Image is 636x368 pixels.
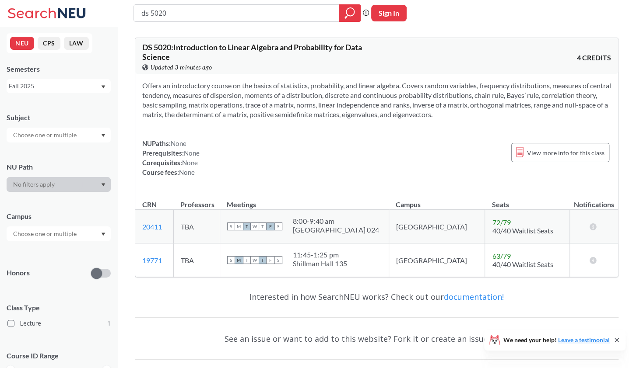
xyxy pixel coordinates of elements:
[389,243,485,277] td: [GEOGRAPHIC_DATA]
[243,222,251,230] span: T
[173,243,220,277] td: TBA
[142,139,200,177] div: NUPaths: Prerequisites: Corequisites: Course fees:
[141,6,333,21] input: Class, professor, course number, "phrase"
[527,147,604,158] span: View more info for this class
[7,162,111,172] div: NU Path
[259,256,267,264] span: T
[7,303,111,312] span: Class Type
[151,62,212,72] span: Updated 3 minutes ago
[142,256,162,264] a: 19771
[293,217,379,226] div: 8:00 - 9:40 am
[173,191,220,210] th: Professors
[259,222,267,230] span: T
[274,222,282,230] span: S
[243,256,251,264] span: T
[182,159,198,167] span: None
[101,183,105,187] svg: Dropdown arrow
[7,177,111,192] div: Dropdown arrow
[293,226,379,234] div: [GEOGRAPHIC_DATA] 024
[101,233,105,236] svg: Dropdown arrow
[444,292,504,302] a: documentation!
[570,191,618,210] th: Notifications
[142,81,611,119] section: Offers an introductory course on the basics of statistics, probability, and linear algebra. Cover...
[220,191,389,210] th: Meetings
[142,42,362,62] span: DS 5020 : Introduction to Linear Algebra and Probability for Data Science
[577,53,611,62] span: 4 CREDITS
[64,37,89,50] button: LAW
[7,351,111,361] p: Course ID Range
[235,222,243,230] span: M
[7,226,111,241] div: Dropdown arrow
[339,4,361,22] div: magnifying glass
[173,210,220,243] td: TBA
[267,256,274,264] span: F
[492,218,510,226] span: 72 / 79
[235,256,243,264] span: M
[135,284,618,309] div: Interested in how SearchNEU works? Check out our
[7,64,111,74] div: Semesters
[9,229,82,239] input: Choose one or multiple
[184,149,200,157] span: None
[7,212,111,221] div: Campus
[7,128,111,142] div: Dropdown arrow
[227,222,235,230] span: S
[101,85,105,89] svg: Dropdown arrow
[389,191,485,210] th: Campus
[492,260,553,268] span: 40/40 Waitlist Seats
[10,37,34,50] button: NEU
[107,319,111,328] span: 1
[251,256,259,264] span: W
[38,37,60,50] button: CPS
[344,7,355,19] svg: magnifying glass
[492,252,510,260] span: 63 / 79
[179,168,195,176] span: None
[558,336,610,344] a: Leave a testimonial
[485,191,570,210] th: Seats
[274,256,282,264] span: S
[171,139,186,147] span: None
[227,256,235,264] span: S
[7,268,30,278] p: Honors
[9,130,82,140] input: Choose one or multiple
[251,222,259,230] span: W
[135,326,618,351] div: See an issue or want to add to this website? Fork it or create an issue on .
[293,259,347,268] div: Shillman Hall 135
[267,222,274,230] span: F
[371,5,407,21] button: Sign In
[389,210,485,243] td: [GEOGRAPHIC_DATA]
[7,318,111,329] label: Lecture
[503,337,610,343] span: We need your help!
[492,226,553,235] span: 40/40 Waitlist Seats
[142,200,157,209] div: CRN
[7,113,111,122] div: Subject
[9,81,100,91] div: Fall 2025
[142,222,162,231] a: 20411
[101,134,105,137] svg: Dropdown arrow
[293,250,347,259] div: 11:45 - 1:25 pm
[7,79,111,93] div: Fall 2025Dropdown arrow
